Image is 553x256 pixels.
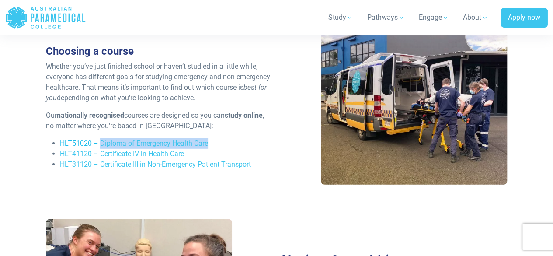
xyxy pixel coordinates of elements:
strong: study [225,111,242,119]
a: Study [323,5,358,30]
a: HLT41120 – Certificate IV in Health Care [60,150,184,158]
p: Our courses are designed so you can , no matter where you’re based in [GEOGRAPHIC_DATA]: [46,110,271,131]
strong: online [243,111,263,119]
a: HLT31120 – Certificate III in Non-Emergency Patient Transport [60,160,251,168]
p: Whether you’ve just finished school or haven’t studied in a little while, everyone has different ... [46,61,271,103]
a: Pathways [362,5,410,30]
a: Engage [414,5,454,30]
a: HLT51020 – Diploma of Emergency Health Care [60,139,208,147]
em: best for you [46,83,267,102]
a: Apply now [501,8,548,28]
strong: nationally recognised [57,111,124,119]
h3: Choosing a course [46,45,271,58]
a: About [458,5,494,30]
a: Australian Paramedical College [5,4,86,32]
